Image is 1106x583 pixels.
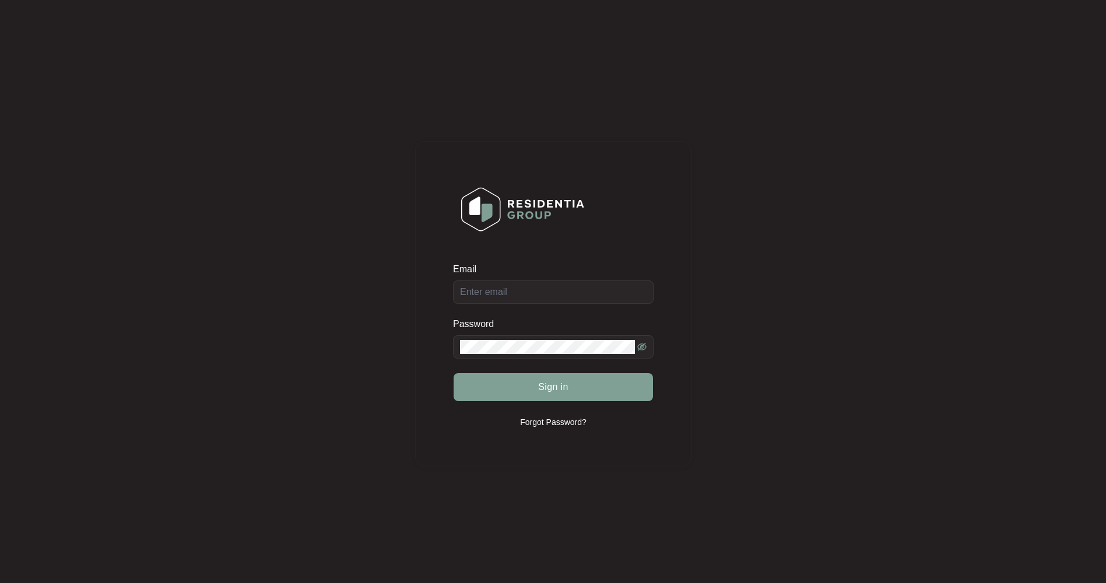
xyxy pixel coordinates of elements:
[453,264,484,275] label: Email
[454,180,592,239] img: Login Logo
[460,340,635,354] input: Password
[454,373,653,401] button: Sign in
[520,416,587,428] p: Forgot Password?
[637,342,647,352] span: eye-invisible
[538,380,568,394] span: Sign in
[453,280,654,304] input: Email
[453,318,503,330] label: Password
